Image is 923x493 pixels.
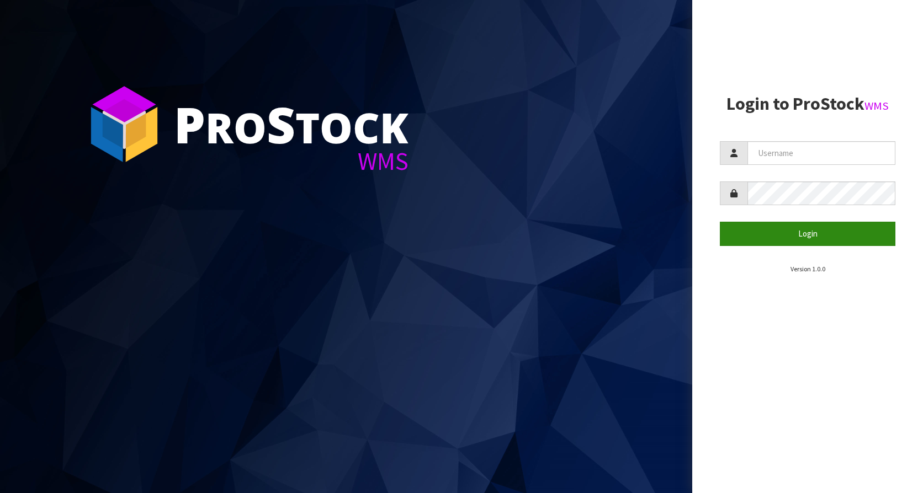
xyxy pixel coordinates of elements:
[864,99,889,113] small: WMS
[747,141,895,165] input: Username
[174,90,205,158] span: P
[267,90,295,158] span: S
[791,265,825,273] small: Version 1.0.0
[83,83,166,165] img: ProStock Cube
[174,99,409,149] div: ro tock
[720,222,895,245] button: Login
[720,94,895,114] h2: Login to ProStock
[174,149,409,174] div: WMS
